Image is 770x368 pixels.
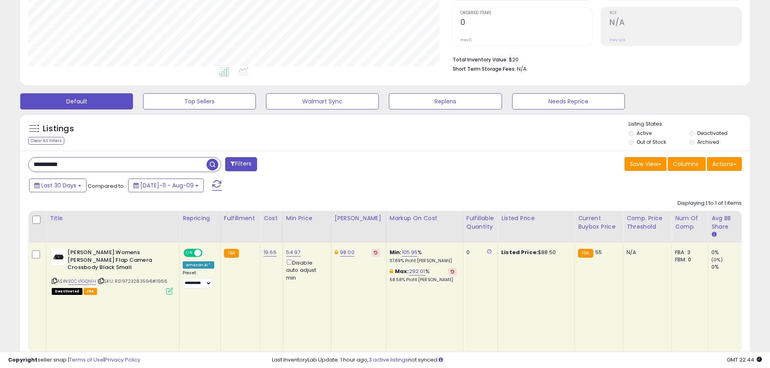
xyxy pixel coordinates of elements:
label: Archived [697,139,719,145]
div: seller snap | | [8,356,140,364]
a: Privacy Policy [105,356,140,364]
button: Walmart Sync [266,93,379,109]
small: (0%) [711,257,723,263]
div: Cost [264,214,279,223]
label: Out of Stock [637,139,666,145]
p: 58.58% Profit [PERSON_NAME] [390,277,457,283]
span: Last 30 Days [41,181,76,189]
p: Listing States: [629,120,750,128]
b: Max: [395,267,409,275]
button: Save View [624,157,667,171]
small: FBA [578,249,593,258]
span: Compared to: [88,182,125,190]
div: Avg BB Share [711,214,741,231]
div: FBM: 0 [675,256,702,263]
b: Short Term Storage Fees: [453,65,516,72]
small: Avg BB Share. [711,231,716,238]
span: FBA [84,288,97,295]
span: | SKU: RS197232835941#1966 [97,278,167,284]
p: 37.89% Profit [PERSON_NAME] [390,258,457,264]
small: Prev: 0 [460,38,472,42]
strong: Copyright [8,356,38,364]
div: Last InventoryLab Update: 1 hour ago, not synced. [272,356,762,364]
button: [DATE]-11 - Aug-09 [128,179,204,192]
div: Fulfillment [224,214,257,223]
span: N/A [517,65,527,73]
a: 19.66 [264,248,276,257]
span: ON [184,250,194,257]
button: Actions [707,157,742,171]
button: Filters [225,157,257,171]
b: [PERSON_NAME] Womens [PERSON_NAME] Flap Camera Crossbody Black Small [68,249,166,273]
div: N/A [627,249,665,256]
a: Terms of Use [69,356,103,364]
span: All listings that are unavailable for purchase on Amazon for any reason other than out-of-stock [52,288,82,295]
div: [PERSON_NAME] [335,214,383,223]
div: Fulfillable Quantity [466,214,494,231]
small: Prev: N/A [610,38,625,42]
label: Deactivated [697,130,728,137]
div: Comp. Price Threshold [627,214,668,231]
div: Listed Price [501,214,571,223]
a: 292.01 [409,267,425,275]
th: The percentage added to the cost of goods (COGS) that forms the calculator for Min & Max prices. [386,211,463,243]
button: Last 30 Days [29,179,86,192]
div: Repricing [183,214,217,223]
div: Current Buybox Price [578,214,620,231]
small: FBA [224,249,239,258]
button: Needs Reprice [512,93,625,109]
div: Displaying 1 to 1 of 1 items [677,200,742,207]
div: Num of Comp. [675,214,705,231]
span: OFF [201,250,214,257]
div: Disable auto adjust min [286,258,325,282]
button: Columns [668,157,706,171]
div: ASIN: [52,249,173,294]
a: B0CV1GQN1H [68,278,96,285]
div: Clear All Filters [28,137,64,145]
b: Total Inventory Value: [453,56,508,63]
div: Amazon AI * [183,261,214,269]
a: 3 active listings [369,356,408,364]
span: Ordered Items [460,11,592,15]
button: Default [20,93,133,109]
span: ROI [610,11,741,15]
h2: 0 [460,18,592,29]
div: % [390,268,457,283]
div: Min Price [286,214,328,223]
span: [DATE]-11 - Aug-09 [140,181,194,189]
a: 54.97 [286,248,301,257]
h5: Listings [43,123,74,135]
button: Top Sellers [143,93,256,109]
span: Columns [673,160,698,168]
a: 105.95 [402,248,418,257]
div: 0% [711,263,744,271]
h2: N/A [610,18,741,29]
div: Preset: [183,270,214,288]
a: 98.00 [340,248,354,257]
div: 0% [711,249,744,256]
span: 55 [595,248,602,256]
label: Active [637,130,652,137]
div: Title [50,214,176,223]
div: $88.50 [501,249,568,256]
div: % [390,249,457,264]
b: Min: [390,248,402,256]
div: Markup on Cost [390,214,460,223]
span: 2025-09-9 22:44 GMT [727,356,762,364]
b: Listed Price: [501,248,538,256]
button: Replens [389,93,502,109]
div: 0 [466,249,492,256]
li: $20 [453,54,736,64]
div: FBA: 3 [675,249,702,256]
img: 21UH2GxELXL._SL40_.jpg [52,249,65,265]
